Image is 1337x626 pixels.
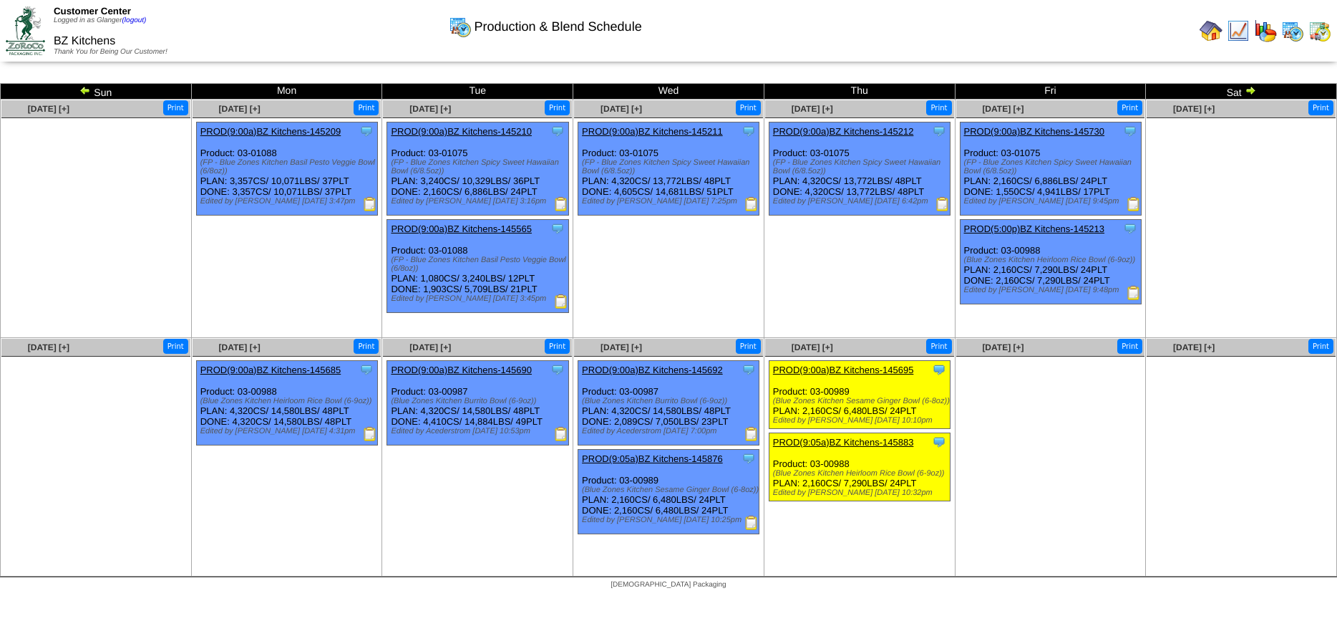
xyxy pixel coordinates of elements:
[773,126,914,137] a: PROD(9:00a)BZ Kitchens-145212
[28,104,69,114] span: [DATE] [+]
[1227,19,1250,42] img: line_graph.gif
[1127,197,1141,211] img: Production Report
[28,342,69,352] a: [DATE] [+]
[964,286,1141,294] div: Edited by [PERSON_NAME] [DATE] 9:48pm
[773,158,950,175] div: (FP - Blue Zones Kitchen Spicy Sweet Hawaiian Bowl (6/8.5oz))
[382,84,573,100] td: Tue
[200,365,341,375] a: PROD(9:00a)BZ Kitchens-145685
[964,223,1105,234] a: PROD(5:00p)BZ Kitchens-145213
[773,397,950,405] div: (Blue Zones Kitchen Sesame Ginger Bowl (6-8oz))
[1173,104,1215,114] a: [DATE] [+]
[1146,84,1337,100] td: Sat
[926,339,951,354] button: Print
[1200,19,1222,42] img: home.gif
[200,126,341,137] a: PROD(9:00a)BZ Kitchens-145209
[744,197,759,211] img: Production Report
[769,361,950,429] div: Product: 03-00989 PLAN: 2,160CS / 6,480LBS / 24PLT
[582,427,759,435] div: Edited by Acederstrom [DATE] 7:00pm
[1117,339,1142,354] button: Print
[982,342,1024,352] a: [DATE] [+]
[1,84,192,100] td: Sun
[773,437,914,448] a: PROD(9:05a)BZ Kitchens-145883
[935,197,950,211] img: Production Report
[601,342,642,352] a: [DATE] [+]
[582,158,759,175] div: (FP - Blue Zones Kitchen Spicy Sweet Hawaiian Bowl (6/8.5oz))
[387,220,568,313] div: Product: 03-01088 PLAN: 1,080CS / 3,240LBS / 12PLT DONE: 1,903CS / 5,709LBS / 21PLT
[932,435,946,449] img: Tooltip
[582,365,723,375] a: PROD(9:00a)BZ Kitchens-145692
[554,197,568,211] img: Production Report
[391,223,532,234] a: PROD(9:00a)BZ Kitchens-145565
[1123,221,1137,236] img: Tooltip
[219,342,261,352] span: [DATE] [+]
[200,158,377,175] div: (FP - Blue Zones Kitchen Basil Pesto Veggie Bowl (6/8oz))
[582,397,759,405] div: (Blue Zones Kitchen Burrito Bowl (6-9oz))
[578,122,759,216] div: Product: 03-01075 PLAN: 4,320CS / 13,772LBS / 48PLT DONE: 4,605CS / 14,681LBS / 51PLT
[964,126,1105,137] a: PROD(9:00a)BZ Kitchens-145730
[611,581,726,589] span: [DEMOGRAPHIC_DATA] Packaging
[601,104,642,114] a: [DATE] [+]
[219,104,261,114] span: [DATE] [+]
[582,453,723,464] a: PROD(9:05a)BZ Kitchens-145876
[773,469,950,478] div: (Blue Zones Kitchen Heirloom Rice Bowl (6-9oz))
[545,100,570,115] button: Print
[982,104,1024,114] span: [DATE] [+]
[387,361,568,446] div: Product: 03-00987 PLAN: 4,320CS / 14,580LBS / 48PLT DONE: 4,410CS / 14,884LBS / 49PLT
[964,158,1141,175] div: (FP - Blue Zones Kitchen Spicy Sweet Hawaiian Bowl (6/8.5oz))
[122,16,147,24] a: (logout)
[582,197,759,206] div: Edited by [PERSON_NAME] [DATE] 7:25pm
[363,197,377,211] img: Production Report
[359,124,374,138] img: Tooltip
[742,362,756,377] img: Tooltip
[773,197,950,206] div: Edited by [PERSON_NAME] [DATE] 6:42pm
[6,6,45,54] img: ZoRoCo_Logo(Green%26Foil)%20jpg.webp
[391,256,568,273] div: (FP - Blue Zones Kitchen Basil Pesto Veggie Bowl (6/8oz))
[736,100,761,115] button: Print
[391,397,568,405] div: (Blue Zones Kitchen Burrito Bowl (6-9oz))
[409,342,451,352] a: [DATE] [+]
[955,84,1146,100] td: Fri
[1173,342,1215,352] a: [DATE] [+]
[79,85,91,96] img: arrowleft.gif
[474,19,641,34] span: Production & Blend Schedule
[964,197,1141,206] div: Edited by [PERSON_NAME] [DATE] 9:45pm
[769,433,950,501] div: Product: 03-00988 PLAN: 2,160CS / 7,290LBS / 24PLT
[196,122,377,216] div: Product: 03-01088 PLAN: 3,357CS / 10,071LBS / 37PLT DONE: 3,357CS / 10,071LBS / 37PLT
[391,158,568,175] div: (FP - Blue Zones Kitchen Spicy Sweet Hawaiian Bowl (6/8.5oz))
[573,84,764,100] td: Wed
[964,256,1141,264] div: (Blue Zones Kitchen Heirloom Rice Bowl (6-9oz))
[773,416,950,425] div: Edited by [PERSON_NAME] [DATE] 10:10pm
[1245,85,1256,96] img: arrowright.gif
[1127,286,1141,300] img: Production Report
[359,362,374,377] img: Tooltip
[554,294,568,309] img: Production Report
[550,221,565,236] img: Tooltip
[391,197,568,206] div: Edited by [PERSON_NAME] [DATE] 3:16pm
[550,124,565,138] img: Tooltip
[163,100,188,115] button: Print
[200,397,377,405] div: (Blue Zones Kitchen Heirloom Rice Bowl (6-9oz))
[191,84,382,100] td: Mon
[54,48,167,56] span: Thank You for Being Our Customer!
[391,365,532,375] a: PROD(9:00a)BZ Kitchens-145690
[792,104,833,114] a: [DATE] [+]
[545,339,570,354] button: Print
[773,365,914,375] a: PROD(9:00a)BZ Kitchens-145695
[363,427,377,441] img: Production Report
[792,342,833,352] a: [DATE] [+]
[742,124,756,138] img: Tooltip
[578,450,759,534] div: Product: 03-00989 PLAN: 2,160CS / 6,480LBS / 24PLT DONE: 2,160CS / 6,480LBS / 24PLT
[554,427,568,441] img: Production Report
[742,451,756,466] img: Tooltip
[391,126,532,137] a: PROD(9:00a)BZ Kitchens-145210
[449,15,472,38] img: calendarprod.gif
[409,104,451,114] span: [DATE] [+]
[582,516,759,524] div: Edited by [PERSON_NAME] [DATE] 10:25pm
[932,362,946,377] img: Tooltip
[196,361,377,446] div: Product: 03-00988 PLAN: 4,320CS / 14,580LBS / 48PLT DONE: 4,320CS / 14,580LBS / 48PLT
